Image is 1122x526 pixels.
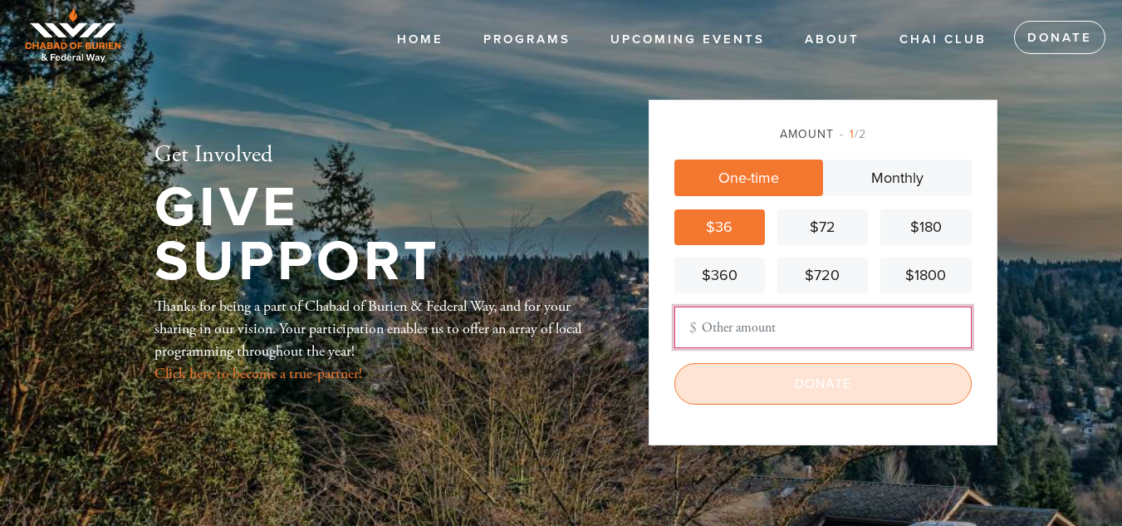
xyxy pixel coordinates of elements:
[674,307,972,348] input: Other amount
[674,209,765,245] a: $36
[674,258,765,293] a: $360
[674,363,972,405] input: Donate
[385,24,456,56] a: Home
[784,264,861,287] div: $720
[154,181,595,288] h1: Give Support
[777,258,868,293] a: $720
[777,209,868,245] a: $72
[598,24,777,56] a: Upcoming events
[674,125,972,143] div: Amount
[823,160,972,196] a: Monthly
[154,141,595,170] h2: Get Involved
[154,295,595,385] div: Thanks for being a part of Chabad of Burien & Federal Way, and for your sharing in our vision. Yo...
[850,127,855,141] span: 1
[681,216,758,238] div: $36
[471,24,583,56] a: Programs
[784,216,861,238] div: $72
[154,364,362,383] a: Click here to become a true-partner!
[880,258,971,293] a: $1800
[887,264,964,287] div: $1800
[840,127,866,141] span: /2
[674,160,823,196] a: One-time
[887,24,999,56] a: Chai Club
[25,8,120,68] img: Full%20Color%20copy%403x_0.png
[681,264,758,287] div: $360
[887,216,964,238] div: $180
[1014,21,1105,54] a: Donate
[792,24,872,56] a: About
[880,209,971,245] a: $180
